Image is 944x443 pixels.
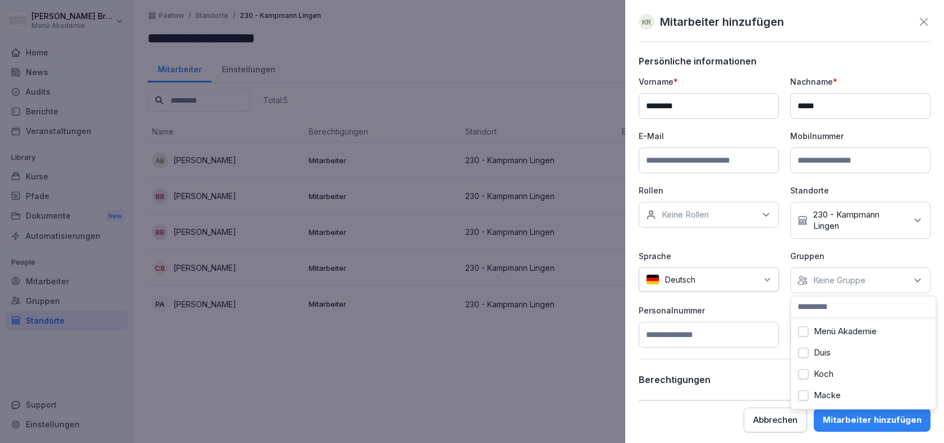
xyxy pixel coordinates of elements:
button: Mitarbeiter hinzufügen [814,408,931,432]
p: Keine Gruppe [813,275,865,286]
p: Keine Rollen [662,209,709,220]
label: Macke [814,390,841,400]
p: Sprache [639,250,779,262]
div: Deutsch [639,267,779,292]
button: Abbrechen [744,408,807,432]
p: Standorte [790,184,931,196]
p: Mobilnummer [790,130,931,142]
div: Mitarbeiter hinzufügen [823,414,922,426]
p: Gruppen [790,250,931,262]
p: E-Mail [639,130,779,142]
p: Mitarbeiter hinzufügen [660,13,784,30]
div: Abbrechen [753,414,798,426]
p: Nachname [790,76,931,87]
p: Rollen [639,184,779,196]
div: KR [639,14,654,30]
p: Vorname [639,76,779,87]
p: Personalnummer [639,304,779,316]
label: Menü Akademie [814,326,877,336]
label: Koch [814,369,834,379]
img: de.svg [646,274,659,285]
p: 230 - Kampmann Lingen [813,209,906,232]
p: Berechtigungen [639,374,711,385]
label: Duis [814,348,831,358]
p: Persönliche informationen [639,56,931,67]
